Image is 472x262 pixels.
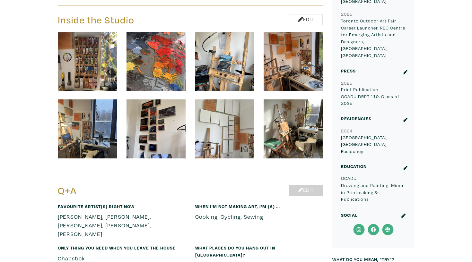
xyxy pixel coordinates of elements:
[127,32,186,91] img: phpThumb.php
[341,163,367,169] small: Education
[264,99,323,158] img: phpThumb.php
[341,11,353,17] small: 2025
[341,175,406,202] p: OCADU Drawing and Painting. Minor in Printmaking & Publications
[341,80,353,86] small: 2025
[341,115,371,122] small: Residencies
[195,212,323,221] p: Cooking, Cycling, Sewing
[289,14,323,25] a: Edit
[341,212,358,218] small: Social
[341,134,406,155] p: [GEOGRAPHIC_DATA], [GEOGRAPHIC_DATA] Residency
[58,212,186,238] p: [PERSON_NAME], [PERSON_NAME], [PERSON_NAME], [PERSON_NAME], [PERSON_NAME]
[195,99,254,158] img: phpThumb.php
[341,86,406,107] p: Print Publication OCADU DRPT 110, Class of 2025
[58,14,186,26] h3: Inside the Studio
[341,128,353,134] small: 2024
[58,245,176,251] small: Only thing you need when you leave the house
[58,203,135,209] small: Favourite artist(s) right now
[264,32,323,91] img: phpThumb.php
[341,68,356,74] small: Press
[195,203,280,209] small: When I'm not making art, I'm (a) ...
[58,185,186,197] h3: Q+A
[58,99,117,158] img: phpThumb.php
[58,32,117,91] img: phpThumb.php
[289,185,323,196] a: Edit
[341,17,406,59] p: Toronto Outdoor Art Fair Career Launcher, RBC Centre for Emerging Artists and Designers, [GEOGRAP...
[332,257,414,262] h6: What do you mean, “try”?
[195,32,254,91] img: phpThumb.php
[195,245,275,258] small: What places do you hang out in [GEOGRAPHIC_DATA]?
[127,99,186,158] img: phpThumb.php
